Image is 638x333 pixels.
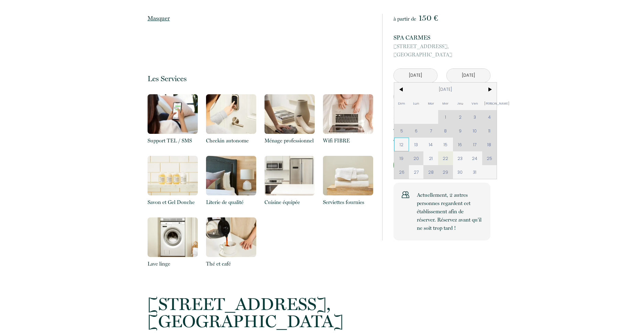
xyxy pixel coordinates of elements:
span: 150 € [419,13,438,23]
p: Lave linge [148,260,198,268]
span: 27 [409,165,424,179]
span: 22 [438,151,453,165]
img: users [402,191,409,198]
input: Départ [447,69,490,82]
span: > [482,83,497,96]
img: 16317117489567.png [264,156,315,195]
p: ​ [148,13,373,33]
span: [STREET_ADDRESS], [148,296,373,313]
p: Frais de ménage [393,116,430,124]
span: 23 [453,151,468,165]
p: Actuellement, 2 autres personnes regardent cet établissement afin de réserver. Réservez avant qu’... [417,191,482,232]
button: Réserver [393,156,490,174]
p: Literie de qualité [206,198,256,206]
p: 140 € × 1 nuit [393,105,424,113]
span: Dim [394,96,409,110]
span: 14 [423,138,438,151]
span: Jeu [453,96,468,110]
span: 13 [409,138,424,151]
img: 1631711882769.png [264,94,315,134]
span: 21 [423,151,438,165]
img: 16317119059781.png [206,94,256,134]
p: Total [393,138,405,146]
img: 16317116268495.png [206,217,256,257]
p: Taxe de séjour [393,127,425,135]
span: [STREET_ADDRESS], [393,42,490,51]
span: Mar [423,96,438,110]
p: [GEOGRAPHIC_DATA] [393,42,490,59]
img: 16317117791311.png [206,156,256,195]
p: Ménage professionnel [264,137,315,145]
p: Checkin autonome [206,137,256,145]
img: 16317118070204.png [148,156,198,195]
span: Lun [409,96,424,110]
span: 31 [467,165,482,179]
p: Thé et café [206,260,256,268]
p: Serviettes fournies [323,198,373,206]
span: [PERSON_NAME] [482,96,497,110]
input: Arrivée [394,69,437,82]
p: [GEOGRAPHIC_DATA] [148,296,373,330]
img: 16321164693103.png [148,94,198,134]
img: 16317117156563.png [148,217,198,257]
span: 15 [438,138,453,151]
b: Masquer [145,12,173,24]
span: Mer [438,96,453,110]
span: [DATE] [409,83,482,96]
p: Les Services [148,74,373,83]
p: Support TEL / SMS [148,137,198,145]
p: Savon et Gel Douche [148,198,198,206]
span: à partir de [393,16,416,22]
span: 30 [453,165,468,179]
span: < [394,83,409,96]
img: 16317118538936.png [323,94,373,134]
p: Wifi FIBRE [323,137,373,145]
p: Cuisine équipée [264,198,315,206]
span: 24 [467,151,482,165]
span: Ven [467,96,482,110]
span: 12 [394,138,409,151]
p: SPA CARMES [393,33,490,42]
img: 16317117296737.png [323,156,373,195]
